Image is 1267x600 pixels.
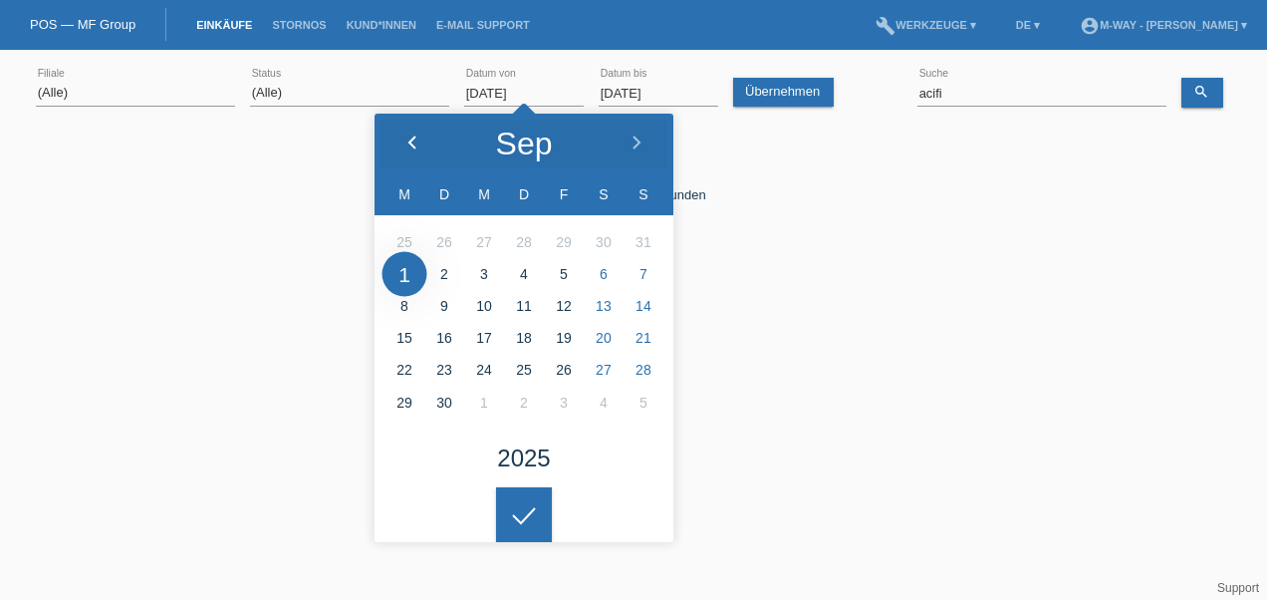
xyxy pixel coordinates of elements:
[36,157,1231,202] div: Keine Einkäufe gefunden
[1217,581,1259,595] a: Support
[186,19,262,31] a: Einkäufe
[262,19,336,31] a: Stornos
[1193,84,1209,100] i: search
[497,447,550,470] div: 2025
[1181,78,1223,108] a: search
[1080,16,1100,36] i: account_circle
[1006,19,1050,31] a: DE ▾
[496,128,553,159] div: Sep
[1070,19,1257,31] a: account_circlem-way - [PERSON_NAME] ▾
[426,19,540,31] a: E-Mail Support
[30,17,135,32] a: POS — MF Group
[876,16,895,36] i: build
[337,19,426,31] a: Kund*innen
[733,78,834,107] a: Übernehmen
[866,19,986,31] a: buildWerkzeuge ▾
